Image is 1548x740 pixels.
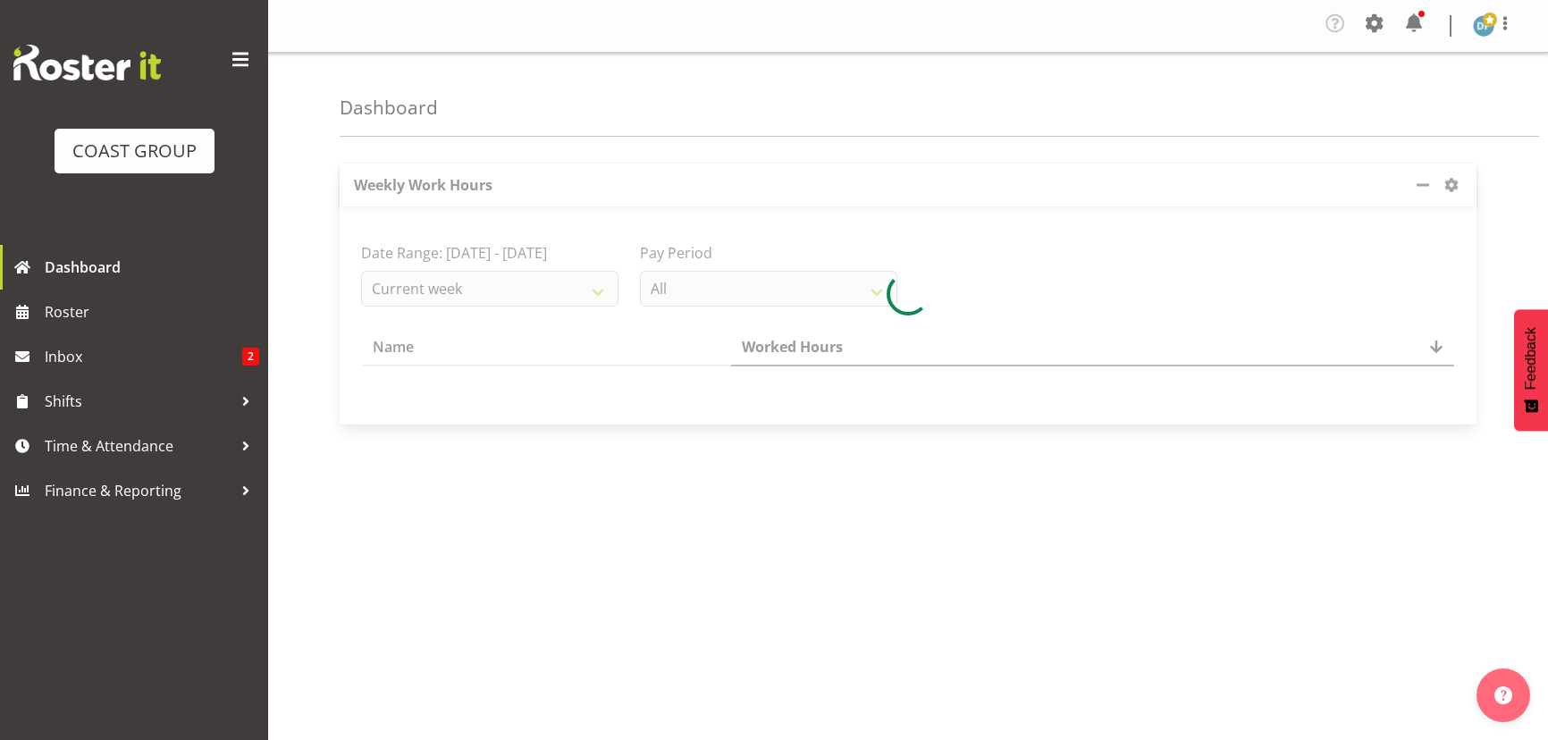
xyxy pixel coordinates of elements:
span: Inbox [45,343,242,370]
img: david-forte1134.jpg [1473,15,1494,37]
span: Feedback [1523,327,1539,390]
span: Time & Attendance [45,433,232,459]
span: Shifts [45,388,232,415]
span: 2 [242,348,259,366]
span: Roster [45,299,259,325]
div: COAST GROUP [72,138,197,164]
h4: Dashboard [340,97,438,118]
img: help-xxl-2.png [1494,686,1512,704]
span: Finance & Reporting [45,477,232,504]
img: Rosterit website logo [13,45,161,80]
span: Dashboard [45,254,259,281]
button: Feedback - Show survey [1514,309,1548,431]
